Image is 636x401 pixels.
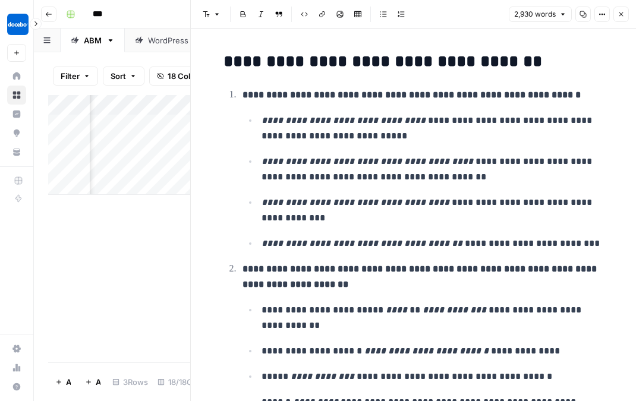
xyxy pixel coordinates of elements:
[78,372,108,391] button: Add 10 Rows
[111,70,126,82] span: Sort
[148,34,316,46] div: WordPress Import EN (TBD: update to pages)
[48,372,78,391] button: Add Row
[153,372,225,391] div: 18/18 Columns
[7,86,26,105] a: Browse
[66,376,71,388] span: Add Row
[61,70,80,82] span: Filter
[7,67,26,86] a: Home
[7,358,26,377] a: Usage
[103,67,144,86] button: Sort
[84,34,102,46] div: ABM
[53,67,98,86] button: Filter
[7,377,26,396] button: Help + Support
[168,70,211,82] span: 18 Columns
[7,10,26,39] button: Workspace: Docebo
[7,143,26,162] a: Your Data
[7,105,26,124] a: Insights
[108,372,153,391] div: 3 Rows
[125,29,339,52] a: WordPress Import EN (TBD: update to pages)
[7,124,26,143] a: Opportunities
[7,14,29,35] img: Docebo Logo
[509,7,572,22] button: 2,930 words
[7,339,26,358] a: Settings
[96,376,100,388] span: Add 10 Rows
[149,67,219,86] button: 18 Columns
[61,29,125,52] a: ABM
[514,9,556,20] span: 2,930 words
